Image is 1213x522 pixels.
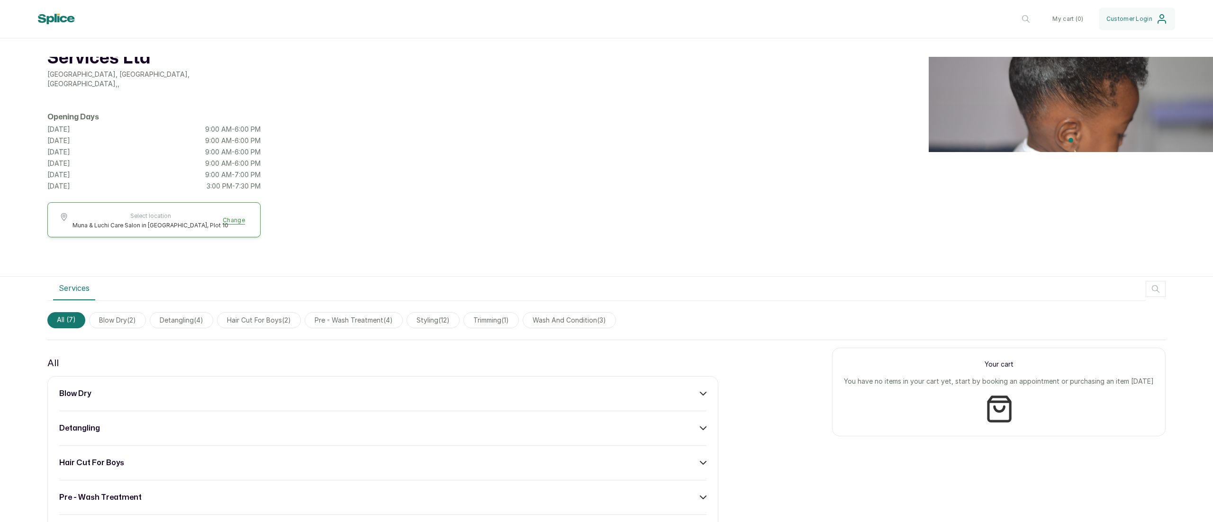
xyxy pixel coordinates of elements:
span: All (7) [47,312,85,328]
p: [DATE] [47,125,70,134]
h3: detangling [59,423,100,434]
p: 9:00 AM - 6:00 PM [205,125,261,134]
p: [GEOGRAPHIC_DATA], [GEOGRAPHIC_DATA], [GEOGRAPHIC_DATA] , , [47,70,261,89]
span: wash and condition(3) [523,312,616,328]
span: hair cut for boys(2) [217,312,301,328]
span: pre - wash treatment(4) [305,312,403,328]
button: Customer Login [1099,8,1175,30]
span: Customer Login [1106,15,1152,23]
span: detangling(4) [150,312,213,328]
span: Select location [72,212,228,220]
span: Muna & Luchi Care Salon in [GEOGRAPHIC_DATA], Plot 10 [72,222,228,229]
p: All [47,355,59,370]
h3: hair cut for boys [59,457,124,468]
h3: blow dry [59,388,91,399]
p: [DATE] [47,136,70,145]
p: [DATE] [47,181,70,191]
button: Services [53,277,95,300]
button: Select locationMuna & Luchi Care Salon in [GEOGRAPHIC_DATA], Plot 10Change [59,212,249,229]
p: [DATE] [47,170,70,180]
span: styling(12) [407,312,460,328]
p: 9:00 AM - 6:00 PM [205,147,261,157]
p: [DATE] [47,159,70,168]
span: blow dry(2) [89,312,146,328]
h2: Opening Days [47,111,261,123]
p: Your cart [844,360,1154,369]
h3: pre - wash treatment [59,492,142,503]
button: My cart (0) [1045,8,1091,30]
p: 9:00 AM - 6:00 PM [205,159,261,168]
p: 9:00 AM - 7:00 PM [205,170,261,180]
p: [DATE] [47,147,70,157]
p: 3:00 PM - 7:30 PM [207,181,261,191]
span: trimming(1) [463,312,519,328]
p: You have no items in your cart yet, start by booking an appointment or purchasing an item [DATE] [844,377,1154,386]
p: 9:00 AM - 6:00 PM [205,136,261,145]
